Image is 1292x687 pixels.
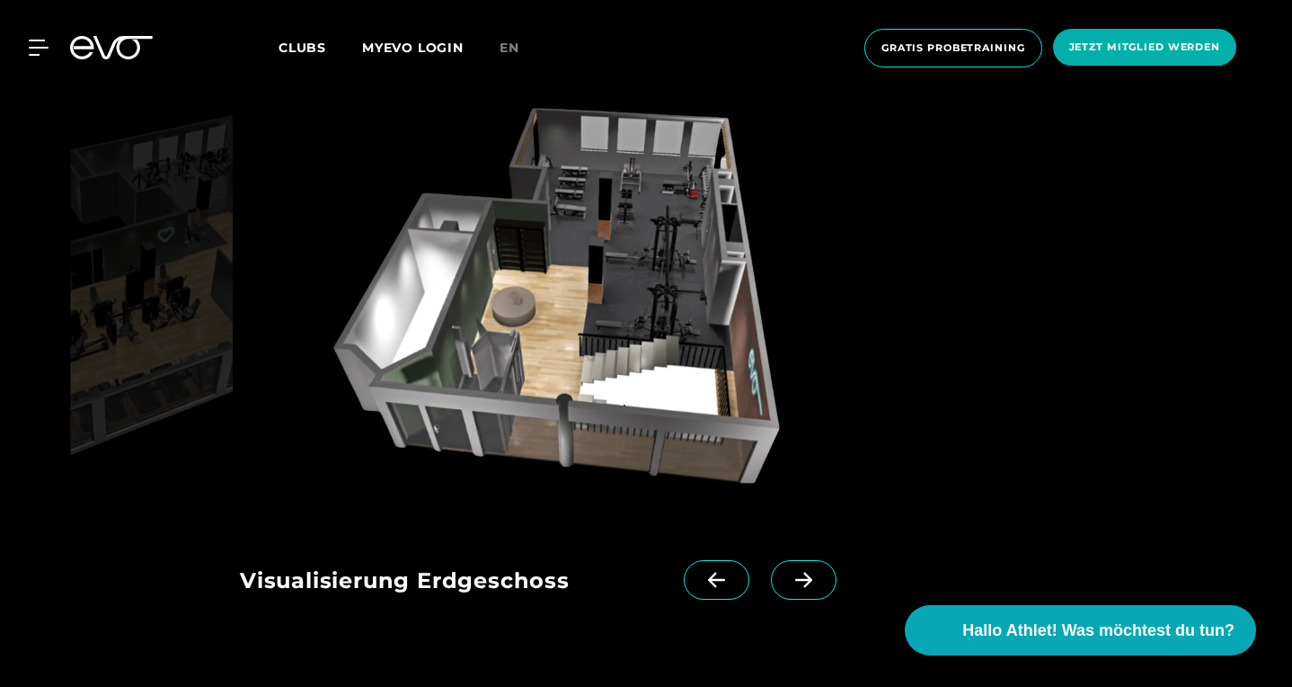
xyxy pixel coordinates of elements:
img: evofitness [240,85,889,517]
a: Jetzt Mitglied werden [1048,29,1242,67]
span: Gratis Probetraining [881,40,1025,56]
a: Gratis Probetraining [859,29,1048,67]
div: Visualisierung Erdgeschoss [240,560,684,605]
button: Hallo Athlet! Was möchtest du tun? [905,605,1256,656]
img: evofitness [70,85,233,517]
a: Clubs [279,39,362,56]
a: en [500,38,541,58]
span: Jetzt Mitglied werden [1069,40,1220,55]
span: en [500,40,519,56]
a: MYEVO LOGIN [362,40,464,56]
span: Clubs [279,40,326,56]
span: Hallo Athlet! Was möchtest du tun? [962,619,1234,643]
